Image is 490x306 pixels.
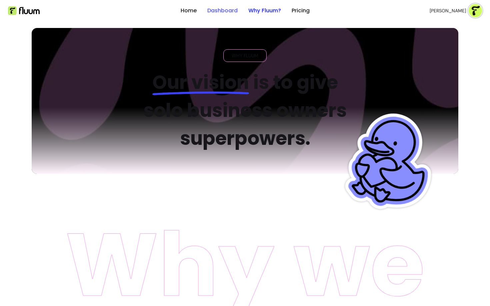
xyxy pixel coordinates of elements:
[248,7,281,15] a: Why Fluum?
[8,6,40,15] img: Fluum Logo
[339,97,444,228] img: Fluum Duck sticker
[469,4,482,17] img: avatar
[132,69,358,153] h2: is to give solo business owners superpowers.
[430,7,466,14] span: [PERSON_NAME]
[181,7,197,15] a: Home
[152,69,249,96] span: Our vision
[292,7,310,15] a: Pricing
[207,7,238,15] a: Dashboard
[229,52,261,59] span: WHY FLUUM
[430,4,482,17] button: avatar[PERSON_NAME]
